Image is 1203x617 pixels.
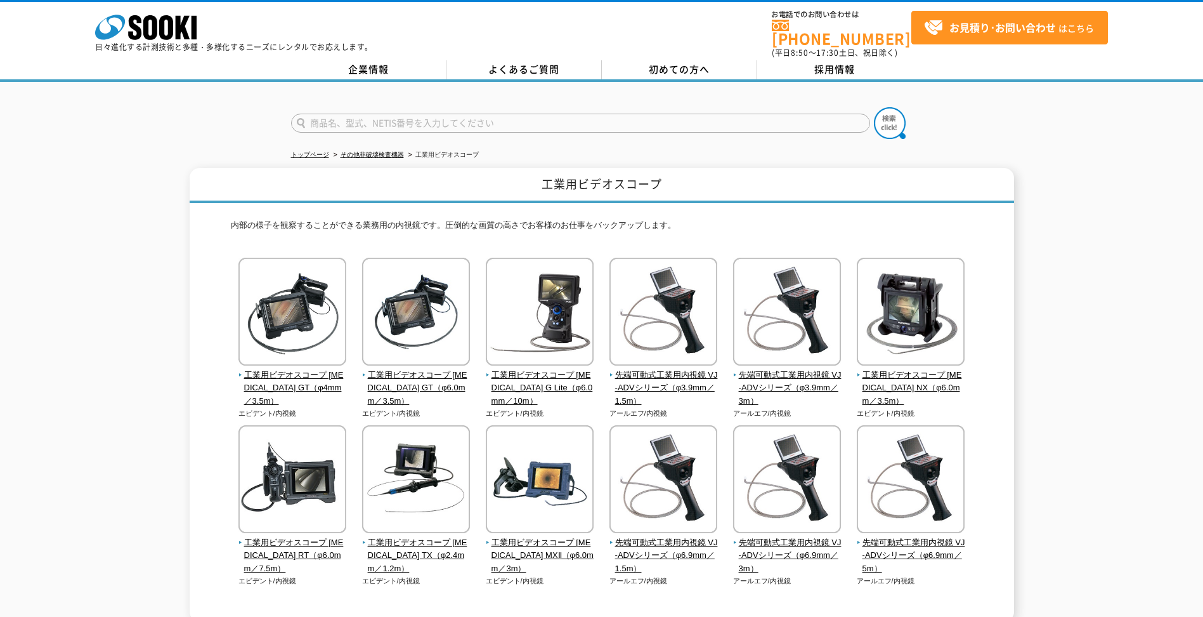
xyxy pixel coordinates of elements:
p: アールエフ/内視鏡 [609,576,718,587]
p: エビデント/内視鏡 [486,576,594,587]
a: その他非破壊検査機器 [341,151,404,158]
span: 8:50 [791,47,809,58]
img: 先端可動式工業用内視鏡 VJ-ADVシリーズ（φ6.9mm／3m） [733,425,841,536]
img: 工業用ビデオスコープ IPLEX G Lite（φ6.0mm／10m） [486,258,594,369]
a: 工業用ビデオスコープ [MEDICAL_DATA] RT（φ6.0mm／7.5m） [238,524,347,576]
a: 工業用ビデオスコープ [MEDICAL_DATA] GT（φ6.0mm／3.5m） [362,357,471,408]
a: 工業用ビデオスコープ [MEDICAL_DATA] GT（φ4mm／3.5m） [238,357,347,408]
p: エビデント/内視鏡 [362,408,471,419]
img: 工業用ビデオスコープ IPLEX GT（φ4mm／3.5m） [238,258,346,369]
strong: お見積り･お問い合わせ [949,20,1056,35]
p: アールエフ/内視鏡 [733,576,842,587]
img: 先端可動式工業用内視鏡 VJ-ADVシリーズ（φ3.9mm／3m） [733,258,841,369]
span: お電話でのお問い合わせは [772,11,911,18]
span: 先端可動式工業用内視鏡 VJ-ADVシリーズ（φ6.9mm／3m） [733,536,842,576]
img: 工業用ビデオスコープ IPLEX GT（φ6.0mm／3.5m） [362,258,470,369]
a: 初めての方へ [602,60,757,79]
a: [PHONE_NUMBER] [772,20,911,46]
a: 先端可動式工業用内視鏡 VJ-ADVシリーズ（φ3.9mm／3m） [733,357,842,408]
a: 工業用ビデオスコープ [MEDICAL_DATA] MXⅡ（φ6.0mm／3m） [486,524,594,576]
span: 工業用ビデオスコープ [MEDICAL_DATA] G Lite（φ6.0mm／10m） [486,369,594,408]
span: 工業用ビデオスコープ [MEDICAL_DATA] GT（φ4mm／3.5m） [238,369,347,408]
span: 先端可動式工業用内視鏡 VJ-ADVシリーズ（φ3.9mm／1.5m） [609,369,718,408]
a: 企業情報 [291,60,446,79]
img: 先端可動式工業用内視鏡 VJ-ADVシリーズ（φ6.9mm／1.5m） [609,425,717,536]
a: 先端可動式工業用内視鏡 VJ-ADVシリーズ（φ6.9mm／1.5m） [609,524,718,576]
img: 工業用ビデオスコープ IPLEX RT（φ6.0mm／7.5m） [238,425,346,536]
span: 工業用ビデオスコープ [MEDICAL_DATA] GT（φ6.0mm／3.5m） [362,369,471,408]
p: アールエフ/内視鏡 [733,408,842,419]
a: よくあるご質問 [446,60,602,79]
img: 先端可動式工業用内視鏡 VJ-ADVシリーズ（φ6.9mm／5m） [857,425,965,536]
p: エビデント/内視鏡 [238,576,347,587]
a: 工業用ビデオスコープ [MEDICAL_DATA] NX（φ6.0mm／3.5m） [857,357,965,408]
span: 工業用ビデオスコープ [MEDICAL_DATA] NX（φ6.0mm／3.5m） [857,369,965,408]
a: 先端可動式工業用内視鏡 VJ-ADVシリーズ（φ6.9mm／3m） [733,524,842,576]
p: 日々進化する計測技術と多種・多様化するニーズにレンタルでお応えします。 [95,43,373,51]
a: 工業用ビデオスコープ [MEDICAL_DATA] TX（φ2.4mm／1.2m） [362,524,471,576]
p: アールエフ/内視鏡 [857,576,965,587]
span: 工業用ビデオスコープ [MEDICAL_DATA] MXⅡ（φ6.0mm／3m） [486,536,594,576]
span: はこちら [924,18,1094,37]
a: お見積り･お問い合わせはこちら [911,11,1108,44]
p: エビデント/内視鏡 [238,408,347,419]
img: 工業用ビデオスコープ IPLEX TX（φ2.4mm／1.2m） [362,425,470,536]
h1: 工業用ビデオスコープ [190,168,1014,203]
span: (平日 ～ 土日、祝日除く) [772,47,897,58]
img: 工業用ビデオスコープ IPLEX MXⅡ（φ6.0mm／3m） [486,425,594,536]
p: エビデント/内視鏡 [362,576,471,587]
a: 工業用ビデオスコープ [MEDICAL_DATA] G Lite（φ6.0mm／10m） [486,357,594,408]
span: 初めての方へ [649,62,710,76]
p: エビデント/内視鏡 [857,408,965,419]
a: 採用情報 [757,60,913,79]
a: 先端可動式工業用内視鏡 VJ-ADVシリーズ（φ6.9mm／5m） [857,524,965,576]
span: 工業用ビデオスコープ [MEDICAL_DATA] TX（φ2.4mm／1.2m） [362,536,471,576]
span: 工業用ビデオスコープ [MEDICAL_DATA] RT（φ6.0mm／7.5m） [238,536,347,576]
img: btn_search.png [874,107,906,139]
span: 17:30 [816,47,839,58]
li: 工業用ビデオスコープ [406,149,479,162]
a: 先端可動式工業用内視鏡 VJ-ADVシリーズ（φ3.9mm／1.5m） [609,357,718,408]
span: 先端可動式工業用内視鏡 VJ-ADVシリーズ（φ6.9mm／1.5m） [609,536,718,576]
span: 先端可動式工業用内視鏡 VJ-ADVシリーズ（φ6.9mm／5m） [857,536,965,576]
p: エビデント/内視鏡 [486,408,594,419]
p: 内部の様子を観察することができる業務用の内視鏡です。圧倒的な画質の高さでお客様のお仕事をバックアップします。 [231,219,973,239]
span: 先端可動式工業用内視鏡 VJ-ADVシリーズ（φ3.9mm／3m） [733,369,842,408]
input: 商品名、型式、NETIS番号を入力してください [291,114,870,133]
a: トップページ [291,151,329,158]
p: アールエフ/内視鏡 [609,408,718,419]
img: 工業用ビデオスコープ IPLEX NX（φ6.0mm／3.5m） [857,258,965,369]
img: 先端可動式工業用内視鏡 VJ-ADVシリーズ（φ3.9mm／1.5m） [609,258,717,369]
